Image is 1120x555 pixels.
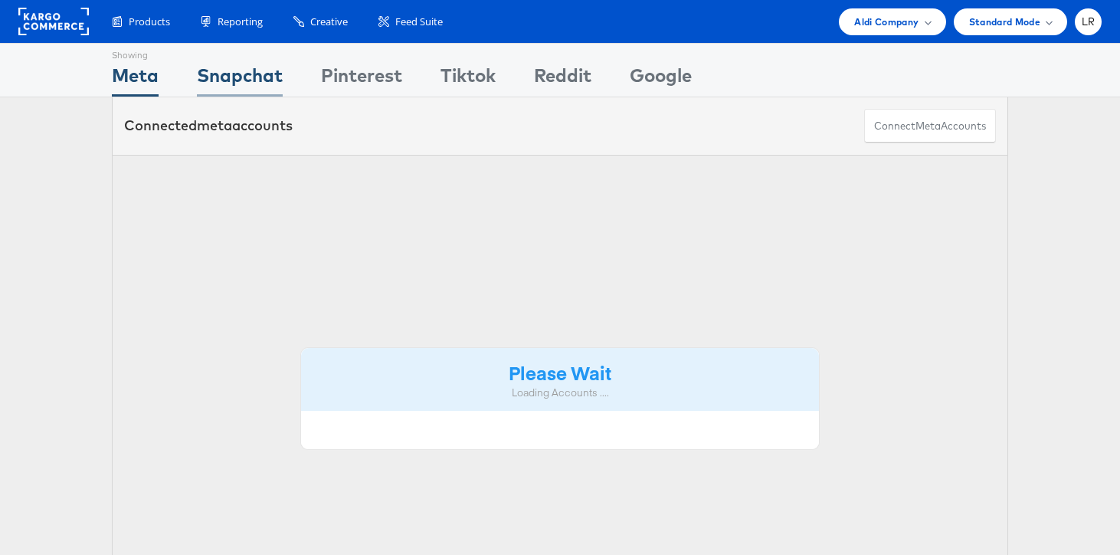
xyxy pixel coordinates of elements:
div: Meta [112,62,159,97]
div: Google [630,62,692,97]
span: Reporting [218,15,263,29]
span: LR [1082,17,1095,27]
div: Tiktok [440,62,496,97]
span: meta [197,117,232,134]
button: ConnectmetaAccounts [864,109,996,143]
div: Showing [112,44,159,62]
div: Pinterest [321,62,402,97]
strong: Please Wait [509,360,611,385]
div: Connected accounts [124,116,293,136]
span: Aldi Company [854,14,919,30]
span: Products [129,15,170,29]
div: Loading Accounts .... [313,386,807,400]
span: Creative [310,15,348,29]
span: Feed Suite [395,15,443,29]
div: Reddit [534,62,591,97]
div: Snapchat [197,62,283,97]
span: Standard Mode [969,14,1040,30]
span: meta [915,119,941,133]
